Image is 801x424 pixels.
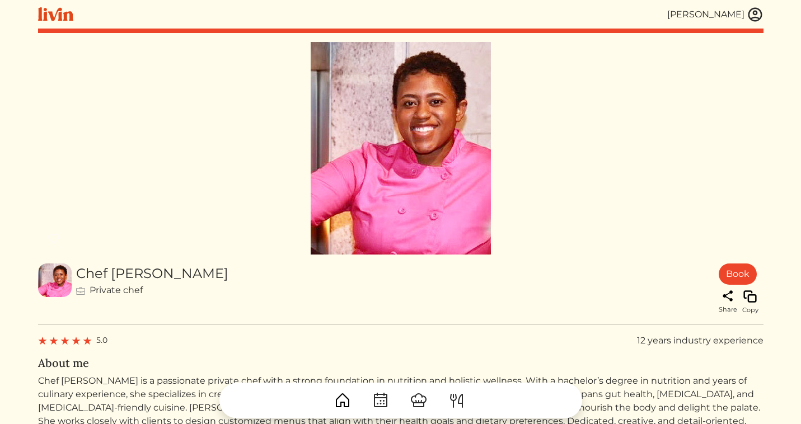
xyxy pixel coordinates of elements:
img: briefcase-048e4a5c8217e71bffbfd5ce1403fceef651f14c93d33480736c0d01ad10e297.svg [76,287,85,295]
img: ForkKnife-55491504ffdb50bab0c1e09e7649658475375261d09fd45db06cec23bce548bf.svg [448,392,466,409]
img: Copy link to profile [743,290,757,303]
img: red_star-5cc96fd108c5e382175c3007810bf15d673b234409b64feca3859e161d9d1ec7.svg [72,336,81,345]
a: Share [719,289,737,314]
img: CalendarDots-5bcf9d9080389f2a281d69619e1c85352834be518fbc73d9501aef674afc0d57.svg [372,392,390,409]
h5: About me [38,356,763,370]
span: Share [719,305,737,314]
img: Chef Christina [311,42,491,255]
img: red_star-5cc96fd108c5e382175c3007810bf15d673b234409b64feca3859e161d9d1ec7.svg [38,336,47,345]
img: red_star-5cc96fd108c5e382175c3007810bf15d673b234409b64feca3859e161d9d1ec7.svg [83,336,92,345]
span: 5.0 [96,335,107,346]
img: user_account-e6e16d2ec92f44fc35f99ef0dc9cddf60790bfa021a6ecb1c896eb5d2907b31c.svg [747,6,763,23]
img: share-1faecb925d3aa8b4818589e098d901abcb124480226b9b3fe047c74f8e025096.svg [721,289,734,303]
img: ChefHat-a374fb509e4f37eb0702ca99f5f64f3b6956810f32a249b33092029f8484b388.svg [410,392,428,409]
img: House-9bf13187bcbb5817f509fe5e7408150f90897510c4275e13d0d5fca38e0b5951.svg [334,392,352,409]
img: red_star-5cc96fd108c5e382175c3007810bf15d673b234409b64feca3859e161d9d1ec7.svg [49,336,58,345]
img: livin-logo-a0d97d1a881af30f6274990eb6222085a2533c92bbd1e4f22c21b4f0d0e3210c.svg [38,7,73,21]
img: f6bb5be39ed402533e34a306d6873928 [38,263,72,297]
img: heart_no_fill_cream-bf0f9dd4bfc53cc2de9d895c6d18ce3ca016fc068aa4cca38b9920501db45bb9.svg [47,232,60,246]
button: Copy [742,289,759,315]
div: [PERSON_NAME] [667,8,744,21]
img: red_star-5cc96fd108c5e382175c3007810bf15d673b234409b64feca3859e161d9d1ec7.svg [60,336,69,345]
div: 12 years industry experience [637,334,763,347]
span: Copy [742,305,758,315]
a: Book [719,263,757,285]
div: Private chef [76,284,228,297]
div: Chef [PERSON_NAME] [76,263,228,284]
